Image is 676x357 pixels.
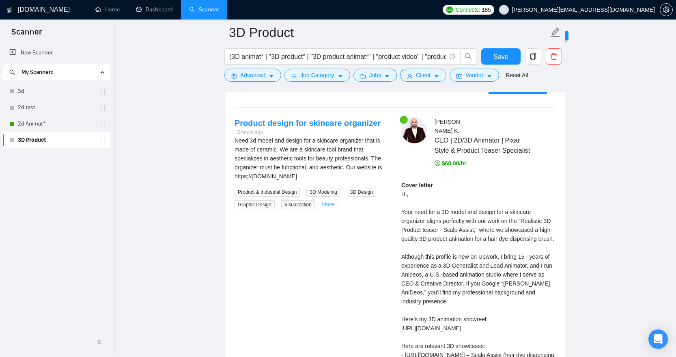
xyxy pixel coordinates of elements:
a: dashboardDashboard [136,6,173,13]
span: user [407,73,413,79]
a: More... [321,201,339,208]
strong: Cover letter [401,182,433,188]
span: setting [231,73,237,79]
span: Jobs [369,71,381,80]
span: double-left [97,338,105,346]
span: [PERSON_NAME] K . [435,119,463,134]
span: Job Category [300,71,334,80]
input: Scanner name... [229,22,549,43]
span: info-circle [450,54,455,59]
span: Product & Industrial Design [235,188,300,197]
button: setting [660,3,673,16]
span: caret-down [434,73,439,79]
img: c1iikA2Hp0Fl3iT5eGsv7QqlPT9W7ATSpi9Lhs0-BYxhbnjgfSP4QGixkNWW82QteZ [401,117,427,143]
a: 2d Animat* [18,116,95,132]
a: 3d [18,83,95,100]
a: Reset All [506,71,528,80]
div: Need 3d model and design for a skincare organizer that is made of ceramic. We are a skincare tool... [235,136,388,181]
button: folderJobscaret-down [353,69,397,82]
a: 2d test [18,100,95,116]
span: CEO | 2D/3D Animator | Pixar Style & Product Teaser Specialist [435,135,531,156]
img: logo [7,4,13,17]
button: search [6,66,19,79]
span: My Scanners [22,64,54,80]
button: delete [546,48,562,65]
span: Visualization [281,200,315,209]
span: Scanner [5,26,48,43]
button: settingAdvancedcaret-down [224,69,281,82]
span: search [461,53,476,60]
div: 15 hours ago [235,129,381,136]
div: Open Intercom Messenger [648,329,668,349]
a: 3D Product [18,132,95,148]
a: searchScanner [189,6,219,13]
span: Graphic Design [235,200,275,209]
span: dollar [435,160,440,166]
span: edit [550,27,561,38]
span: 3D Design [347,188,376,197]
span: caret-down [269,73,274,79]
span: Connects: [456,5,480,14]
button: idcardVendorcaret-down [450,69,499,82]
li: New Scanner [3,45,110,61]
span: delete [546,53,562,60]
a: New Scanner [9,45,104,61]
span: caret-down [384,73,390,79]
span: user [501,7,507,13]
button: userClientcaret-down [400,69,446,82]
span: 185 [482,5,491,14]
span: idcard [456,73,462,79]
span: holder [100,104,106,111]
a: Product design for skincare organizer [235,119,381,128]
span: Advanced [240,71,265,80]
span: caret-down [487,73,492,79]
span: 3D Modeling [306,188,340,197]
span: copy [525,53,541,60]
span: Save [493,52,508,62]
button: Save [481,48,521,65]
span: holder [100,137,106,143]
span: Vendor [465,71,483,80]
span: setting [660,6,672,13]
span: bars [291,73,297,79]
input: Search Freelance Jobs... [229,52,446,62]
span: holder [100,121,106,127]
a: homeHome [95,6,120,13]
span: Client [416,71,431,80]
button: barsJob Categorycaret-down [284,69,350,82]
span: holder [100,88,106,95]
button: search [460,48,476,65]
img: upwork-logo.png [446,6,453,13]
span: folder [360,73,366,79]
li: My Scanners [3,64,110,148]
a: setting [660,6,673,13]
span: caret-down [338,73,343,79]
span: $68.00/hr [435,160,467,167]
button: copy [525,48,541,65]
span: search [6,69,18,75]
